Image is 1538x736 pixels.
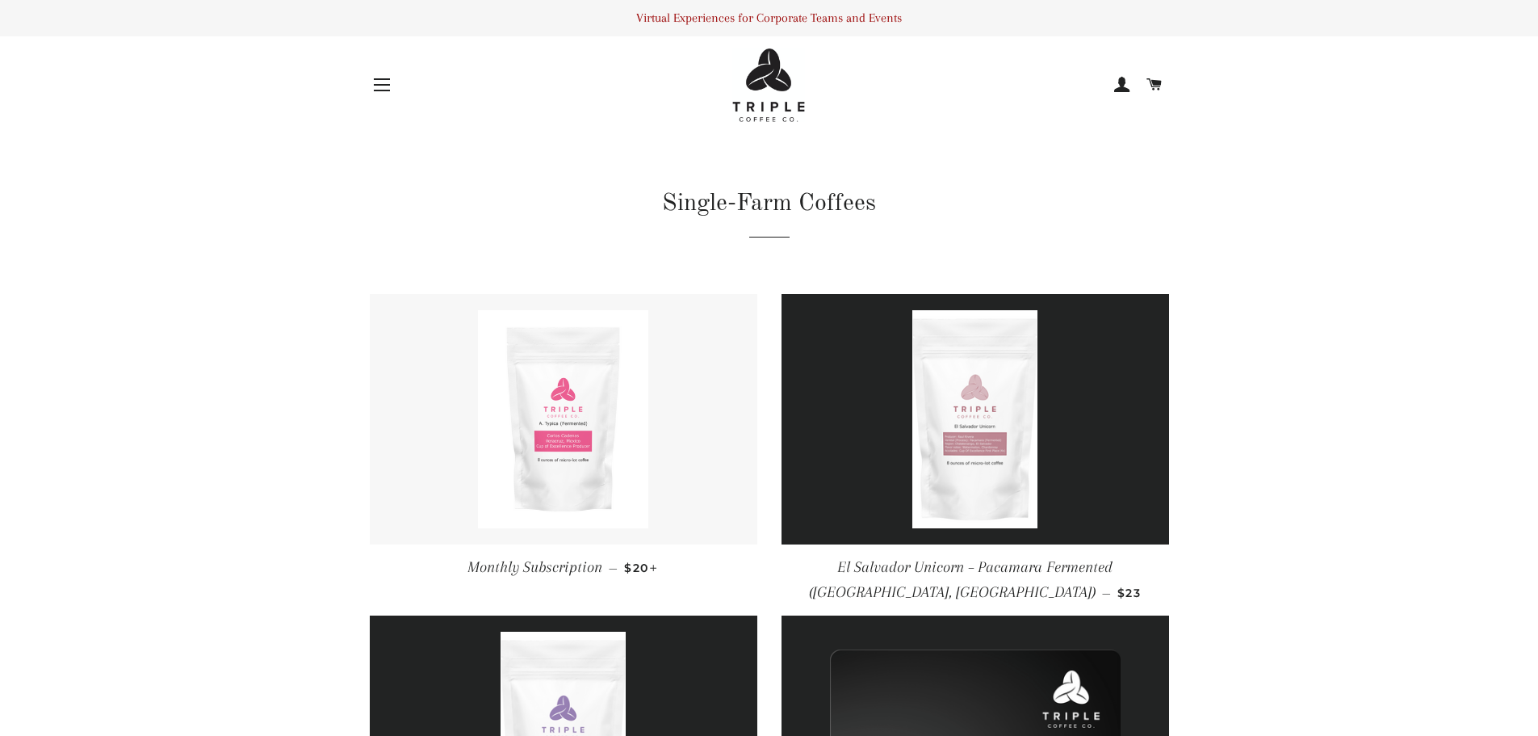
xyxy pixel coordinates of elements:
[370,545,757,591] a: Monthly Subscription — $20
[1117,586,1141,600] span: $23
[624,561,658,575] span: $20
[782,294,1169,545] a: El Salvador Unicorn – Pacamara Fermented (Chalatenango, El Salvador)
[478,310,648,528] img: Monthly Subscription
[732,48,805,122] img: Triple Coffee Co - Logo
[467,558,602,576] span: Monthly Subscription
[370,187,1169,221] h1: Single-Farm Coffees
[809,558,1113,601] span: El Salvador Unicorn – Pacamara Fermented ([GEOGRAPHIC_DATA], [GEOGRAPHIC_DATA])
[912,310,1037,528] img: El Salvador Unicorn – Pacamara Fermented (Chalatenango, El Salvador)
[1102,586,1111,600] span: —
[782,545,1169,616] a: El Salvador Unicorn – Pacamara Fermented ([GEOGRAPHIC_DATA], [GEOGRAPHIC_DATA]) — $23
[609,561,618,575] span: —
[370,294,757,545] a: Monthly Subscription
